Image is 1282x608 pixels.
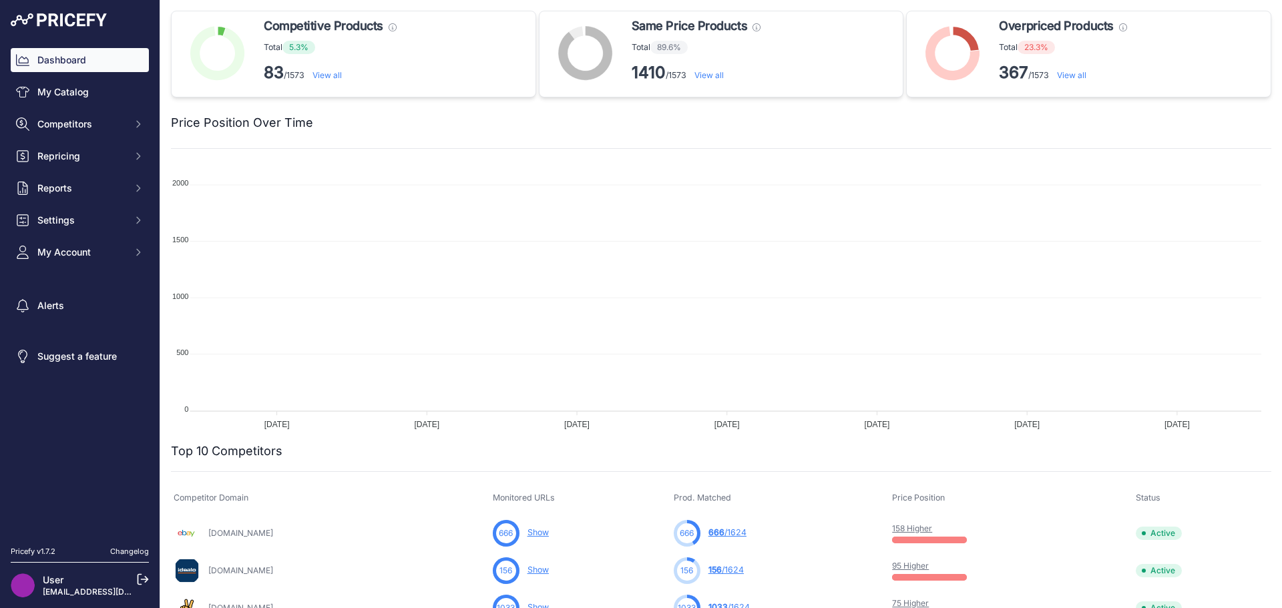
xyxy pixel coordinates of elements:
span: 156 [680,565,693,577]
span: Monitored URLs [493,493,555,503]
a: [DOMAIN_NAME] [208,528,273,538]
span: 89.6% [650,41,688,54]
tspan: 1000 [172,292,188,300]
span: Active [1136,564,1182,577]
a: View all [1057,70,1086,80]
p: Total [264,41,397,54]
img: Pricefy Logo [11,13,107,27]
span: Competitor Domain [174,493,248,503]
span: Competitive Products [264,17,383,35]
a: Changelog [110,547,149,556]
a: My Catalog [11,80,149,104]
tspan: 2000 [172,179,188,187]
a: 158 Higher [892,523,932,533]
span: 156 [708,565,722,575]
h2: Top 10 Competitors [171,442,282,461]
span: 156 [499,565,512,577]
a: Show [527,527,549,537]
button: Settings [11,208,149,232]
strong: 367 [999,63,1028,82]
strong: 1410 [632,63,666,82]
button: Repricing [11,144,149,168]
span: 23.3% [1018,41,1055,54]
nav: Sidebar [11,48,149,530]
span: My Account [37,246,125,259]
a: 95 Higher [892,561,929,571]
a: 666/1624 [708,527,746,537]
tspan: 1500 [172,236,188,244]
a: Dashboard [11,48,149,72]
button: Reports [11,176,149,200]
tspan: [DATE] [564,420,590,429]
button: Competitors [11,112,149,136]
span: Same Price Products [632,17,747,35]
p: Total [632,41,761,54]
span: Reports [37,182,125,195]
a: 156/1624 [708,565,744,575]
p: /1573 [999,62,1126,83]
a: User [43,574,63,585]
span: 5.3% [282,41,315,54]
tspan: [DATE] [1014,420,1040,429]
tspan: 0 [184,405,188,413]
p: /1573 [264,62,397,83]
a: 75 Higher [892,598,929,608]
a: [EMAIL_ADDRESS][DOMAIN_NAME] [43,587,182,597]
span: 666 [708,527,724,537]
h2: Price Position Over Time [171,113,313,132]
div: Pricefy v1.7.2 [11,546,55,557]
span: 666 [680,527,694,539]
tspan: [DATE] [865,420,890,429]
tspan: 500 [176,348,188,356]
span: Prod. Matched [674,493,731,503]
a: View all [312,70,342,80]
span: Active [1136,527,1182,540]
tspan: [DATE] [714,420,740,429]
strong: 83 [264,63,284,82]
a: [DOMAIN_NAME] [208,565,273,575]
tspan: [DATE] [264,420,290,429]
span: Price Position [892,493,945,503]
a: Show [527,565,549,575]
span: 666 [499,527,513,539]
a: Suggest a feature [11,344,149,368]
span: Repricing [37,149,125,163]
a: View all [694,70,724,80]
button: My Account [11,240,149,264]
span: Overpriced Products [999,17,1113,35]
span: Status [1136,493,1160,503]
p: /1573 [632,62,761,83]
tspan: [DATE] [414,420,439,429]
tspan: [DATE] [1164,420,1190,429]
a: Alerts [11,294,149,318]
span: Competitors [37,117,125,131]
span: Settings [37,214,125,227]
p: Total [999,41,1126,54]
